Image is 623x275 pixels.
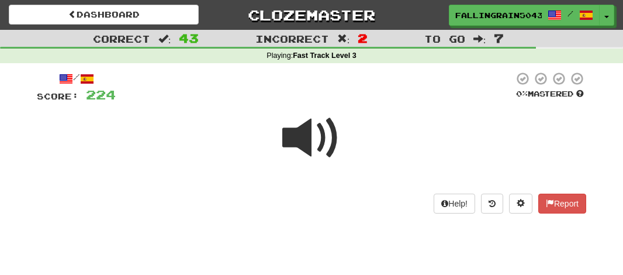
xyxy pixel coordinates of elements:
[567,9,573,18] span: /
[37,71,116,86] div: /
[37,91,79,101] span: Score:
[86,87,116,102] span: 224
[481,194,503,214] button: Round history (alt+y)
[337,34,350,44] span: :
[216,5,406,25] a: Clozemaster
[455,10,542,20] span: FallingRain5043
[494,31,504,45] span: 7
[158,34,171,44] span: :
[514,89,586,99] div: Mastered
[179,31,199,45] span: 43
[255,33,329,44] span: Incorrect
[473,34,486,44] span: :
[93,33,150,44] span: Correct
[449,5,600,26] a: FallingRain5043 /
[516,89,528,98] span: 0 %
[424,33,465,44] span: To go
[434,194,475,214] button: Help!
[358,31,368,45] span: 2
[538,194,586,214] button: Report
[293,51,357,60] strong: Fast Track Level 3
[9,5,199,25] a: Dashboard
